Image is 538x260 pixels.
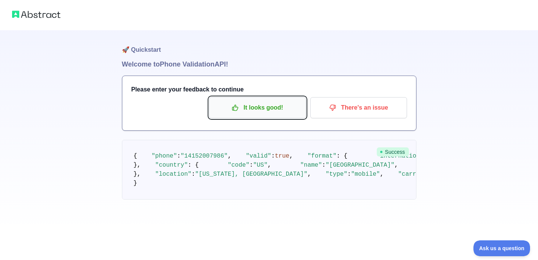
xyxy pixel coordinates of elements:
[376,153,431,159] span: "international"
[122,30,416,59] h1: 🚀 Quickstart
[347,171,351,178] span: :
[188,162,199,169] span: : {
[271,153,275,159] span: :
[380,171,384,178] span: ,
[377,147,409,156] span: Success
[152,153,177,159] span: "phone"
[316,101,401,114] p: There's an issue
[336,153,347,159] span: : {
[307,153,336,159] span: "format"
[209,97,306,118] button: It looks good!
[289,153,293,159] span: ,
[191,171,195,178] span: :
[122,59,416,70] h1: Welcome to Phone Validation API!
[246,153,271,159] span: "valid"
[322,162,326,169] span: :
[228,153,231,159] span: ,
[275,153,289,159] span: true
[12,9,60,20] img: Abstract logo
[325,162,394,169] span: "[GEOGRAPHIC_DATA]"
[134,153,137,159] span: {
[131,85,407,94] h3: Please enter your feedback to continue
[250,162,253,169] span: :
[195,171,308,178] span: "[US_STATE], [GEOGRAPHIC_DATA]"
[155,162,188,169] span: "country"
[155,171,191,178] span: "location"
[177,153,181,159] span: :
[395,162,398,169] span: ,
[253,162,267,169] span: "US"
[307,171,311,178] span: ,
[228,162,250,169] span: "code"
[325,171,347,178] span: "type"
[473,240,530,256] iframe: Toggle Customer Support
[310,97,407,118] button: There's an issue
[180,153,228,159] span: "14152007986"
[215,101,300,114] p: It looks good!
[300,162,322,169] span: "name"
[398,171,430,178] span: "carrier"
[268,162,271,169] span: ,
[351,171,380,178] span: "mobile"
